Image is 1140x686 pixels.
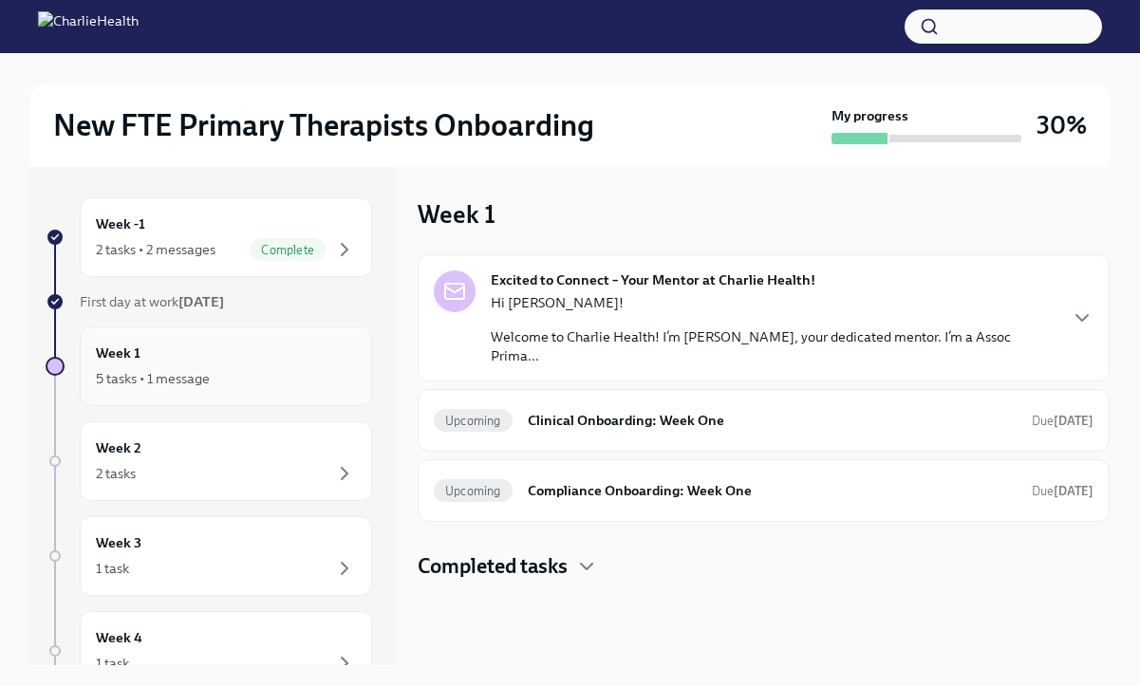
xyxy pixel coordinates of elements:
h6: Compliance Onboarding: Week One [528,480,1017,501]
img: CharlieHealth [38,11,139,42]
h6: Week 3 [96,532,141,553]
div: 2 tasks [96,464,136,483]
h2: New FTE Primary Therapists Onboarding [53,106,594,144]
h6: Clinical Onboarding: Week One [528,410,1017,431]
h6: Week 4 [96,627,142,648]
div: 5 tasks • 1 message [96,369,210,388]
strong: [DATE] [1054,414,1093,428]
span: First day at work [80,293,224,310]
a: Week 22 tasks [46,421,372,501]
h3: Week 1 [418,197,495,232]
a: UpcomingCompliance Onboarding: Week OneDue[DATE] [434,475,1093,506]
strong: [DATE] [178,293,224,310]
div: 1 task [96,654,129,673]
div: 1 task [96,559,129,578]
a: Week 15 tasks • 1 message [46,326,372,406]
h4: Completed tasks [418,552,568,581]
p: Hi [PERSON_NAME]! [491,293,1056,312]
h3: 30% [1037,108,1087,142]
span: Upcoming [434,414,513,428]
span: September 28th, 2025 10:00 [1032,482,1093,500]
div: 2 tasks • 2 messages [96,240,215,259]
span: Due [1032,484,1093,498]
h6: Week 2 [96,437,141,458]
span: Due [1032,414,1093,428]
p: Welcome to Charlie Health! I’m [PERSON_NAME], your dedicated mentor. I’m a Assoc Prima... [491,327,1056,365]
span: September 28th, 2025 10:00 [1032,412,1093,430]
a: Week 31 task [46,516,372,596]
h6: Week 1 [96,343,140,363]
span: Complete [250,243,326,257]
a: First day at work[DATE] [46,292,372,311]
strong: Excited to Connect – Your Mentor at Charlie Health! [491,270,815,289]
span: Upcoming [434,484,513,498]
a: Week -12 tasks • 2 messagesComplete [46,197,372,277]
a: UpcomingClinical Onboarding: Week OneDue[DATE] [434,405,1093,436]
div: Completed tasks [418,552,1110,581]
strong: My progress [832,106,908,125]
h6: Week -1 [96,213,145,234]
strong: [DATE] [1054,484,1093,498]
